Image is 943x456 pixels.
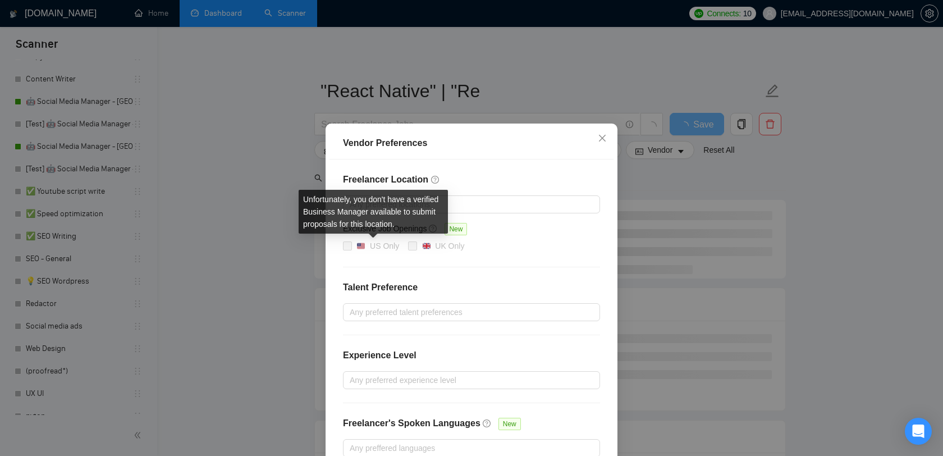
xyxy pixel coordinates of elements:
[445,223,467,235] span: New
[431,175,440,184] span: question-circle
[343,349,416,362] h4: Experience Level
[343,281,600,294] h4: Talent Preference
[905,418,932,445] div: Open Intercom Messenger
[343,173,600,186] h4: Freelancer Location
[423,242,431,250] img: 🇬🇧
[435,240,464,252] div: UK Only
[587,124,617,154] button: Close
[299,190,448,234] div: Unfortunately, you don't have a verified Business Manager available to submit proposals for this ...
[343,417,480,430] h4: Freelancer's Spoken Languages
[598,134,607,143] span: close
[343,136,600,150] div: Vendor Preferences
[357,242,365,250] img: 🇺🇸
[498,418,521,430] span: New
[370,240,399,252] div: US Only
[483,419,492,428] span: question-circle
